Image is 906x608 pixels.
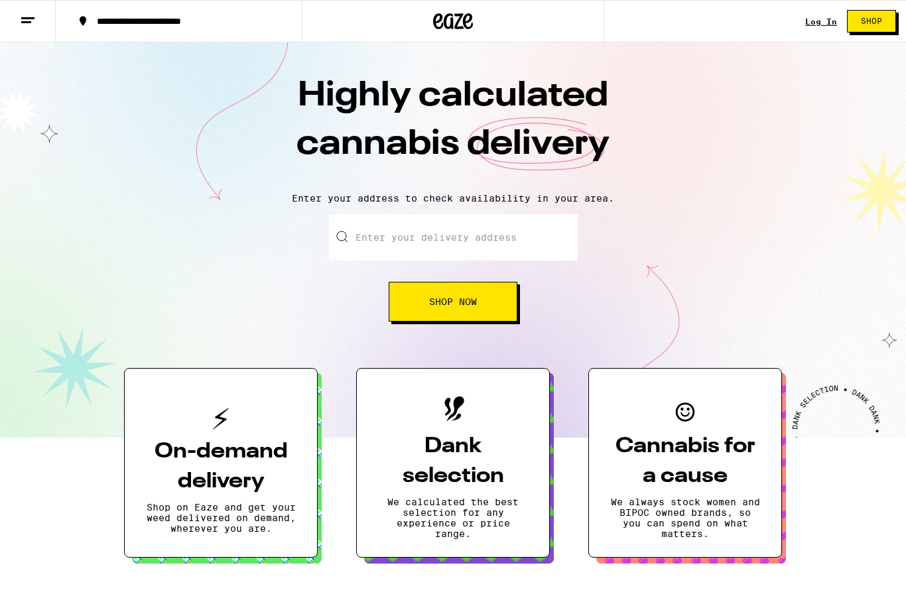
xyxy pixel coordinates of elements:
span: Shop [861,17,882,25]
button: Shop [847,10,896,32]
button: Dank selectionWe calculated the best selection for any experience or price range. [356,368,550,558]
span: Shop Now [429,297,477,306]
h3: On-demand delivery [146,437,296,497]
p: Enter your address to check availability in your area. [13,193,893,204]
button: On-demand deliveryShop on Eaze and get your weed delivered on demand, wherever you are. [124,368,318,558]
p: We calculated the best selection for any experience or price range. [378,497,528,539]
p: We always stock women and BIPOC owned brands, so you can spend on what matters. [610,497,760,539]
p: Shop on Eaze and get your weed delivered on demand, wherever you are. [146,502,296,534]
a: Log In [805,17,837,26]
button: Shop Now [389,282,517,322]
h3: Dank selection [378,432,528,491]
button: Cannabis for a causeWe always stock women and BIPOC owned brands, so you can spend on what matters. [588,368,782,558]
h3: Cannabis for a cause [610,432,760,491]
h1: Highly calculated cannabis delivery [221,72,685,182]
a: Shop [837,10,906,32]
input: Enter your delivery address [329,214,578,261]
